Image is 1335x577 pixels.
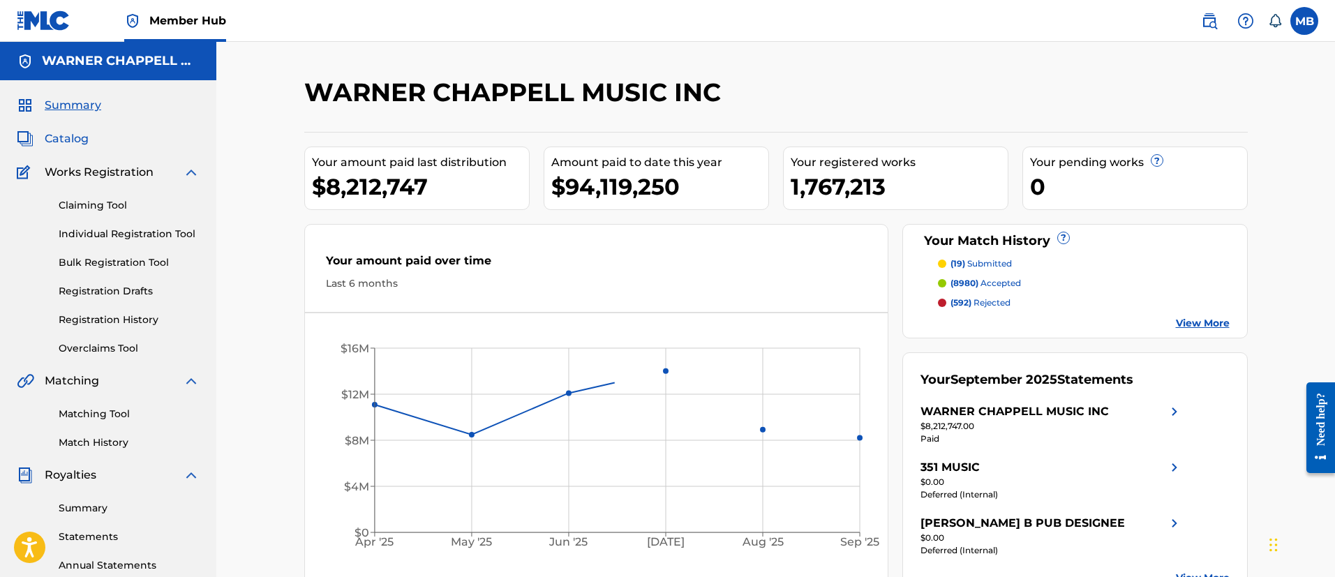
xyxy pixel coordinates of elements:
iframe: Chat Widget [1265,510,1335,577]
img: expand [183,373,200,389]
div: Notifications [1268,14,1282,28]
tspan: [DATE] [647,536,685,549]
div: User Menu [1290,7,1318,35]
span: Catalog [45,130,89,147]
a: WARNER CHAPPELL MUSIC INCright chevron icon$8,212,747.00Paid [920,403,1183,445]
a: Bulk Registration Tool [59,255,200,270]
a: Claiming Tool [59,198,200,213]
img: right chevron icon [1166,403,1183,420]
img: right chevron icon [1166,515,1183,532]
div: Your registered works [791,154,1008,171]
a: (19) submitted [938,257,1230,270]
a: Summary [59,501,200,516]
img: Summary [17,97,33,114]
span: Matching [45,373,99,389]
a: Public Search [1195,7,1223,35]
img: help [1237,13,1254,29]
tspan: $4M [344,480,369,493]
div: $0.00 [920,532,1183,544]
div: 1,767,213 [791,171,1008,202]
a: Individual Registration Tool [59,227,200,241]
img: search [1201,13,1218,29]
p: accepted [950,277,1021,290]
a: CatalogCatalog [17,130,89,147]
div: Help [1232,7,1260,35]
a: SummarySummary [17,97,101,114]
tspan: $16M [341,342,369,355]
div: Your amount paid last distribution [312,154,529,171]
div: $8,212,747.00 [920,420,1183,433]
img: expand [183,164,200,181]
div: Amount paid to date this year [551,154,768,171]
span: Summary [45,97,101,114]
div: $94,119,250 [551,171,768,202]
div: Your pending works [1030,154,1247,171]
div: Deferred (Internal) [920,544,1183,557]
a: (592) rejected [938,297,1230,309]
a: Matching Tool [59,407,200,421]
a: [PERSON_NAME] B PUB DESIGNEEright chevron icon$0.00Deferred (Internal) [920,515,1183,557]
img: Accounts [17,53,33,70]
div: Paid [920,433,1183,445]
img: MLC Logo [17,10,70,31]
div: WARNER CHAPPELL MUSIC INC [920,403,1109,420]
a: View More [1176,316,1230,331]
div: $8,212,747 [312,171,529,202]
div: $0.00 [920,476,1183,488]
span: Works Registration [45,164,154,181]
div: 351 MUSIC [920,459,980,476]
h5: WARNER CHAPPELL MUSIC INC [42,53,200,69]
img: Catalog [17,130,33,147]
img: Matching [17,373,34,389]
tspan: May '25 [451,536,492,549]
span: Member Hub [149,13,226,29]
span: (592) [950,297,971,308]
a: Registration Drafts [59,284,200,299]
span: (19) [950,258,965,269]
iframe: Resource Center [1296,371,1335,484]
span: ? [1151,155,1163,166]
p: submitted [950,257,1012,270]
span: ? [1058,232,1069,243]
tspan: Jun '25 [549,536,588,549]
a: 351 MUSICright chevron icon$0.00Deferred (Internal) [920,459,1183,501]
div: Your amount paid over time [326,253,867,276]
div: Your Match History [920,232,1230,250]
div: Last 6 months [326,276,867,291]
tspan: $0 [355,526,369,539]
tspan: Apr '25 [355,536,394,549]
img: right chevron icon [1166,459,1183,476]
a: Overclaims Tool [59,341,200,356]
span: (8980) [950,278,978,288]
img: expand [183,467,200,484]
a: Registration History [59,313,200,327]
h2: WARNER CHAPPELL MUSIC INC [304,77,728,108]
a: Annual Statements [59,558,200,573]
tspan: Sep '25 [840,536,879,549]
tspan: Aug '25 [742,536,784,549]
img: Works Registration [17,164,35,181]
img: Top Rightsholder [124,13,141,29]
div: Your Statements [920,370,1133,389]
div: Drag [1269,524,1278,566]
div: [PERSON_NAME] B PUB DESIGNEE [920,515,1125,532]
span: September 2025 [950,372,1057,387]
tspan: $12M [341,388,369,401]
tspan: $8M [345,434,369,447]
div: Deferred (Internal) [920,488,1183,501]
a: (8980) accepted [938,277,1230,290]
p: rejected [950,297,1010,309]
a: Statements [59,530,200,544]
img: Royalties [17,467,33,484]
div: 0 [1030,171,1247,202]
span: Royalties [45,467,96,484]
a: Match History [59,435,200,450]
